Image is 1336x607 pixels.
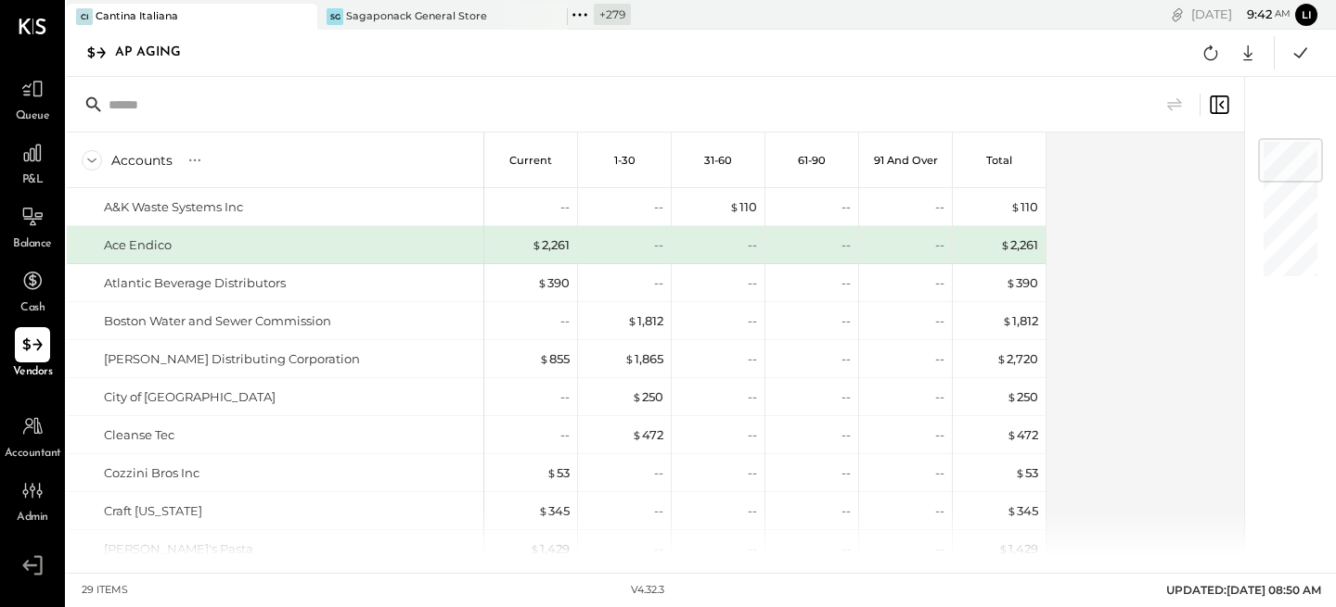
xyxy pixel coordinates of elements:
[614,154,636,167] p: 1-30
[76,8,93,25] div: CI
[1015,464,1038,482] div: 53
[627,313,637,328] span: $
[1000,236,1038,254] div: 2,261
[539,350,570,368] div: 855
[530,540,570,558] div: 1,429
[935,426,944,444] div: --
[748,274,757,292] div: --
[748,540,757,558] div: --
[1166,583,1321,597] span: UPDATED: [DATE] 08:50 AM
[986,154,1012,167] p: Total
[1,327,64,381] a: Vendors
[996,351,1007,366] span: $
[1,409,64,462] a: Accountant
[654,540,663,558] div: --
[841,540,851,558] div: --
[346,9,487,24] div: Sagaponack General Store
[748,312,757,330] div: --
[841,198,851,216] div: --
[841,502,851,520] div: --
[537,274,570,292] div: 390
[532,236,570,254] div: 2,261
[935,388,944,406] div: --
[560,388,570,406] div: --
[729,199,739,214] span: $
[841,274,851,292] div: --
[327,8,343,25] div: SG
[1,199,64,253] a: Balance
[998,540,1038,558] div: 1,429
[624,351,635,366] span: $
[748,388,757,406] div: --
[104,464,199,482] div: Cozzini Bros Inc
[560,426,570,444] div: --
[1007,426,1038,444] div: 472
[654,198,663,216] div: --
[748,236,757,254] div: --
[530,541,540,556] span: $
[631,583,664,598] div: v 4.32.3
[729,198,757,216] div: 110
[935,198,944,216] div: --
[537,275,547,290] span: $
[624,350,663,368] div: 1,865
[1007,388,1038,406] div: 250
[654,274,663,292] div: --
[654,464,663,482] div: --
[935,274,944,292] div: --
[1002,312,1038,330] div: 1,812
[1007,503,1017,518] span: $
[13,236,52,253] span: Balance
[1002,313,1012,328] span: $
[1007,502,1038,520] div: 345
[1007,389,1017,404] span: $
[1191,6,1291,23] div: [DATE]
[17,510,48,526] span: Admin
[748,350,757,368] div: --
[22,172,44,189] span: P&L
[1006,275,1016,290] span: $
[104,312,331,330] div: Boston Water and Sewer Commission
[111,151,173,170] div: Accounts
[627,312,663,330] div: 1,812
[654,236,663,254] div: --
[104,388,276,406] div: City of [GEOGRAPHIC_DATA]
[594,4,631,25] div: + 279
[935,312,944,330] div: --
[509,154,552,167] p: Current
[996,350,1038,368] div: 2,720
[16,108,50,125] span: Queue
[20,300,45,317] span: Cash
[5,446,61,462] span: Accountant
[560,198,570,216] div: --
[104,426,174,444] div: Cleanse Tec
[935,464,944,482] div: --
[115,38,199,68] div: AP Aging
[748,502,757,520] div: --
[1275,7,1291,20] span: am
[1000,237,1010,252] span: $
[841,236,851,254] div: --
[748,426,757,444] div: --
[841,350,851,368] div: --
[748,464,757,482] div: --
[1006,274,1038,292] div: 390
[841,426,851,444] div: --
[96,9,178,24] div: Cantina Italiana
[546,464,570,482] div: 53
[841,388,851,406] div: --
[1295,4,1317,26] button: Li
[1235,6,1272,23] span: 9 : 42
[1,263,64,317] a: Cash
[560,312,570,330] div: --
[104,236,172,254] div: Ace Endico
[935,540,944,558] div: --
[104,350,360,368] div: [PERSON_NAME] Distributing Corporation
[654,502,663,520] div: --
[935,236,944,254] div: --
[539,351,549,366] span: $
[632,389,642,404] span: $
[704,154,732,167] p: 31-60
[104,274,286,292] div: Atlantic Beverage Distributors
[874,154,938,167] p: 91 and Over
